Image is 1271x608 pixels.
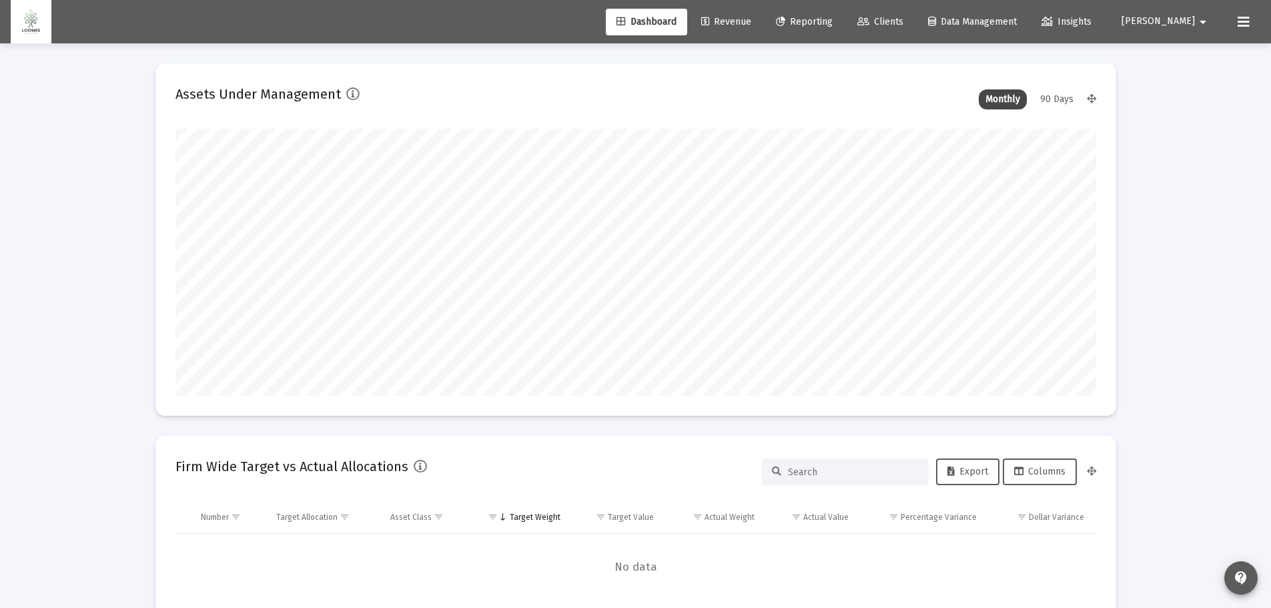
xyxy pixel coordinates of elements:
a: Clients [847,9,914,35]
img: Dashboard [21,9,41,35]
span: [PERSON_NAME] [1122,16,1195,27]
span: Clients [857,16,903,27]
a: Reporting [765,9,843,35]
h2: Assets Under Management [175,83,341,105]
span: Show filter options for column 'Actual Weight' [693,512,703,522]
td: Column Dollar Variance [986,501,1096,533]
input: Search [788,467,919,478]
a: Dashboard [606,9,687,35]
span: Show filter options for column 'Target Weight' [488,512,498,522]
span: Show filter options for column 'Target Allocation' [340,512,350,522]
div: Number [201,512,229,523]
div: Target Value [608,512,654,523]
span: Dashboard [616,16,677,27]
span: Insights [1041,16,1092,27]
div: 90 Days [1033,89,1080,109]
div: Target Weight [510,512,560,523]
a: Data Management [917,9,1027,35]
span: Reporting [776,16,833,27]
span: Show filter options for column 'Asset Class' [434,512,444,522]
td: Column Percentage Variance [858,501,986,533]
span: Show filter options for column 'Percentage Variance' [889,512,899,522]
td: Column Target Weight [470,501,570,533]
div: Actual Value [803,512,849,523]
div: Target Allocation [276,512,338,523]
div: Data grid [175,501,1096,601]
h2: Firm Wide Target vs Actual Allocations [175,456,408,477]
div: Percentage Variance [901,512,977,523]
button: Export [936,459,999,485]
td: Column Number [191,501,268,533]
mat-icon: arrow_drop_down [1195,9,1211,35]
span: Revenue [701,16,751,27]
div: Asset Class [390,512,432,523]
span: Data Management [928,16,1017,27]
a: Revenue [691,9,762,35]
td: Column Target Allocation [267,501,381,533]
td: Column Actual Value [764,501,858,533]
a: Insights [1031,9,1102,35]
div: Monthly [979,89,1027,109]
mat-icon: contact_support [1233,570,1249,586]
span: Show filter options for column 'Actual Value' [791,512,801,522]
div: Actual Weight [705,512,755,523]
span: No data [175,560,1096,575]
td: Column Actual Weight [663,501,763,533]
div: Dollar Variance [1029,512,1084,523]
span: Show filter options for column 'Number' [231,512,241,522]
span: Show filter options for column 'Dollar Variance' [1017,512,1027,522]
span: Export [947,466,988,477]
span: Show filter options for column 'Target Value' [596,512,606,522]
td: Column Target Value [570,501,664,533]
button: Columns [1003,459,1077,485]
button: [PERSON_NAME] [1106,8,1227,35]
td: Column Asset Class [381,501,470,533]
span: Columns [1014,466,1066,477]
